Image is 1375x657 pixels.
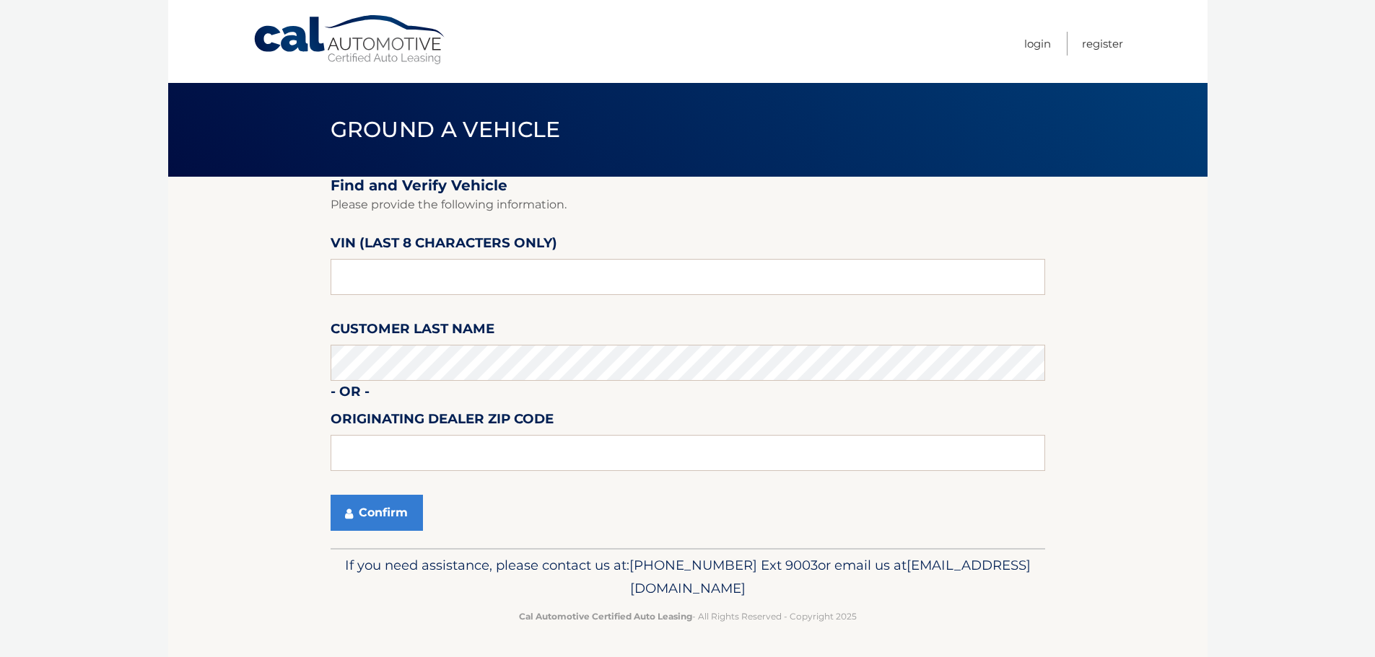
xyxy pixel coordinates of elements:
[1024,32,1051,56] a: Login
[340,609,1036,624] p: - All Rights Reserved - Copyright 2025
[331,116,561,143] span: Ground a Vehicle
[253,14,448,66] a: Cal Automotive
[331,232,557,259] label: VIN (last 8 characters only)
[519,611,692,622] strong: Cal Automotive Certified Auto Leasing
[331,381,370,407] label: - or -
[331,177,1045,195] h2: Find and Verify Vehicle
[331,408,554,435] label: Originating Dealer Zip Code
[1082,32,1123,56] a: Register
[331,495,423,531] button: Confirm
[331,318,494,345] label: Customer Last Name
[629,557,818,573] span: [PHONE_NUMBER] Ext 9003
[331,195,1045,215] p: Please provide the following information.
[340,554,1036,600] p: If you need assistance, please contact us at: or email us at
